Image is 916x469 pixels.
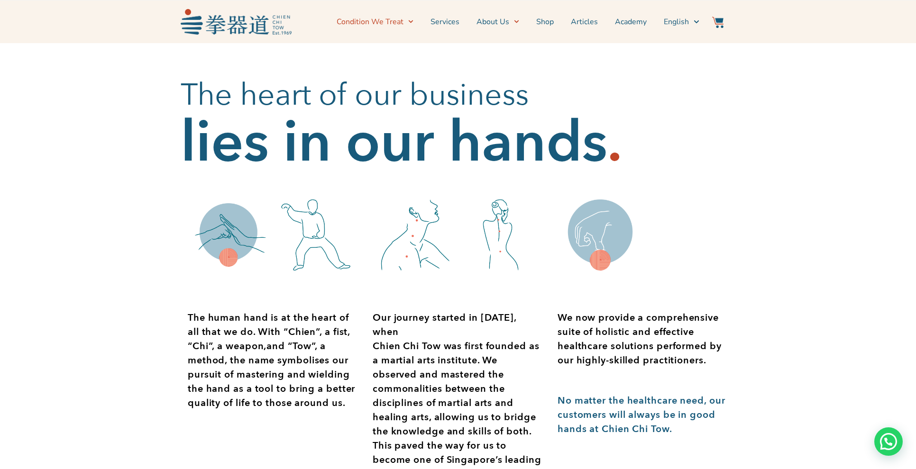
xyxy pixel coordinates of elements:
h2: . [607,124,622,162]
div: Page 1 [558,311,728,368]
div: Page 1 [188,311,358,410]
div: Need help? WhatsApp contact [874,427,903,456]
p: No matter the healthcare need, our customers will always be in good hands at Chien Chi Tow. [558,394,728,436]
h2: lies in our hands [181,124,607,162]
a: Articles [571,10,598,34]
p: The human hand is at the heart of all that we do. With “Chien”, a fist, “Chi”, a weapon,and “Tow”... [188,311,358,410]
a: About Us [476,10,519,34]
div: Page 1 [558,394,728,436]
h2: The heart of our business [181,76,735,114]
a: Shop [536,10,554,34]
nav: Menu [296,10,699,34]
a: Switch to English [664,10,699,34]
a: Academy [615,10,647,34]
img: Website Icon-03 [712,17,724,28]
p: We now provide a comprehensive suite of holistic and effective healthcare solutions performed by ... [558,311,728,368]
a: Condition We Treat [337,10,413,34]
a: Services [431,10,459,34]
span: English [664,16,689,27]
